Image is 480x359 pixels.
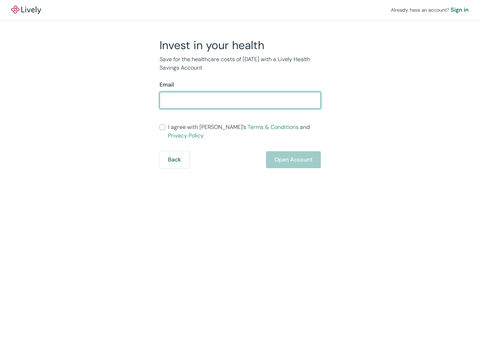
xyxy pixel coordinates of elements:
a: Privacy Policy [168,132,204,139]
a: Terms & Conditions [248,123,299,131]
label: Email [160,81,174,89]
img: Lively [11,6,41,14]
button: Back [160,151,189,168]
h2: Invest in your health [160,38,321,52]
a: LivelyLively [11,6,41,14]
p: Save for the healthcare costs of [DATE] with a Lively Health Savings Account [160,55,321,72]
div: Already have an account? [391,6,469,14]
a: Sign in [451,6,469,14]
span: I agree with [PERSON_NAME]’s and [168,123,321,140]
